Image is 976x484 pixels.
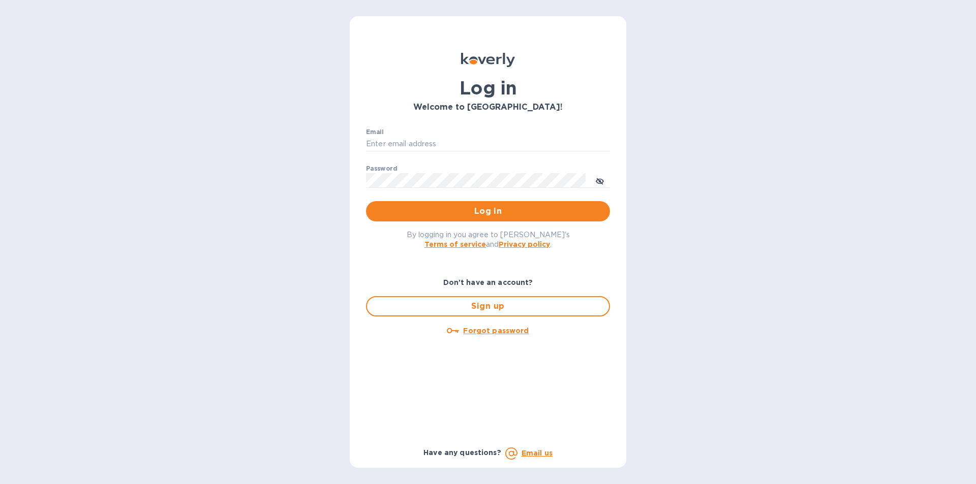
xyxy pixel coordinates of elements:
[443,278,533,286] b: Don't have an account?
[366,201,610,221] button: Log in
[522,449,553,457] a: Email us
[366,137,610,152] input: Enter email address
[366,166,397,172] label: Password
[461,53,515,67] img: Koverly
[366,296,610,316] button: Sign up
[366,103,610,112] h3: Welcome to [GEOGRAPHIC_DATA]!
[590,170,610,190] button: toggle password visibility
[463,327,529,335] u: Forgot password
[424,240,486,248] a: Terms of service
[499,240,550,248] a: Privacy policy
[375,300,601,312] span: Sign up
[423,448,501,457] b: Have any questions?
[366,129,384,135] label: Email
[374,205,602,217] span: Log in
[366,77,610,99] h1: Log in
[407,231,570,248] span: By logging in you agree to [PERSON_NAME]'s and .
